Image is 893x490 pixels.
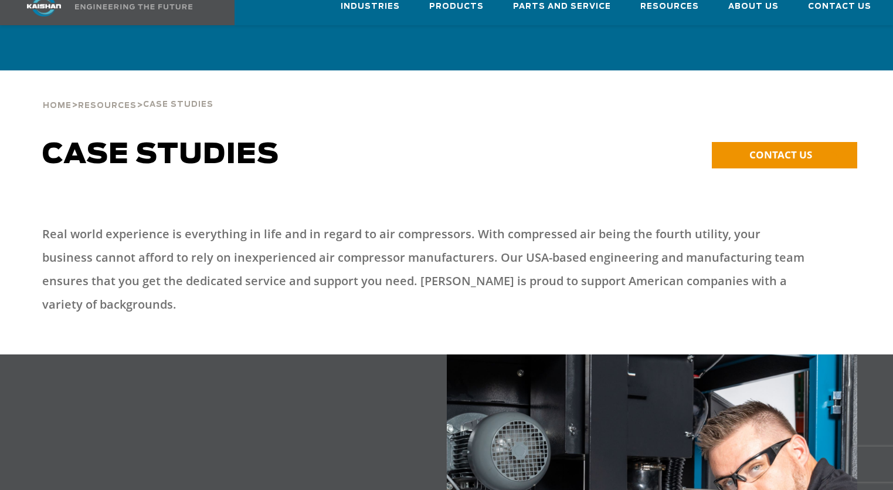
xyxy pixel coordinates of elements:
[78,100,137,110] a: Resources
[43,70,213,115] div: > >
[78,102,137,110] span: Resources
[712,142,857,168] a: CONTACT US
[43,100,72,110] a: Home
[42,141,279,169] span: Case Studies
[749,148,812,161] span: CONTACT US
[42,222,810,316] p: Real world experience is everything in life and in regard to air compressors. With compressed air...
[143,101,213,109] span: Case Studies
[43,102,72,110] span: Home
